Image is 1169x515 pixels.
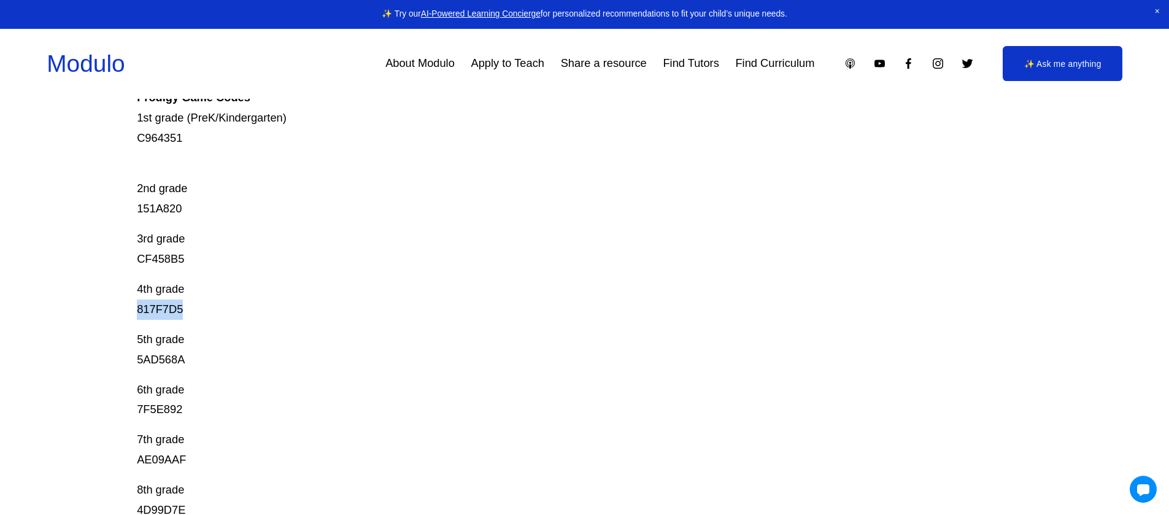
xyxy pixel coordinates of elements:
[1003,46,1122,81] a: ✨ Ask me anything
[932,57,944,70] a: Instagram
[421,9,541,18] a: AI-Powered Learning Concierge
[47,50,125,77] a: Modulo
[137,229,942,269] p: 3rd grade CF458B5
[844,57,857,70] a: Apple Podcasts
[137,380,942,420] p: 6th grade 7F5E892
[385,52,455,75] a: About Modulo
[961,57,974,70] a: Twitter
[137,430,942,470] p: 7th grade AE09AAF
[137,330,942,370] p: 5th grade 5AD568A
[735,52,814,75] a: Find Curriculum
[561,52,647,75] a: Share a resource
[137,158,942,219] p: 2nd grade 151A820
[873,57,886,70] a: YouTube
[137,279,942,320] p: 4th grade 817F7D5
[471,52,544,75] a: Apply to Teach
[663,52,719,75] a: Find Tutors
[902,57,915,70] a: Facebook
